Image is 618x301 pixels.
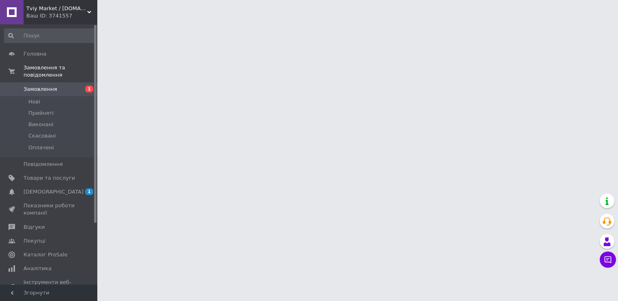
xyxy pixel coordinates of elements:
span: Повідомлення [24,161,63,168]
span: Товари та послуги [24,174,75,182]
span: Аналітика [24,265,51,272]
span: 1 [85,188,93,195]
span: [DEMOGRAPHIC_DATA] [24,188,84,196]
span: Інструменти веб-майстра та SEO [24,279,75,293]
span: 1 [85,86,93,92]
button: Чат з покупцем [600,252,616,268]
span: Нові [28,98,40,105]
span: Оплачені [28,144,54,151]
span: Каталог ProSale [24,251,67,258]
div: Ваш ID: 3741557 [26,12,97,19]
span: Замовлення та повідомлення [24,64,97,79]
input: Пошук [4,28,96,43]
span: Tviy Market / tviy-market.com.ua [26,5,87,12]
span: Показники роботи компанії [24,202,75,217]
span: Виконані [28,121,54,128]
span: Прийняті [28,110,54,117]
span: Замовлення [24,86,57,93]
span: Покупці [24,237,45,245]
span: Головна [24,50,46,58]
span: Скасовані [28,132,56,140]
span: Відгуки [24,224,45,231]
